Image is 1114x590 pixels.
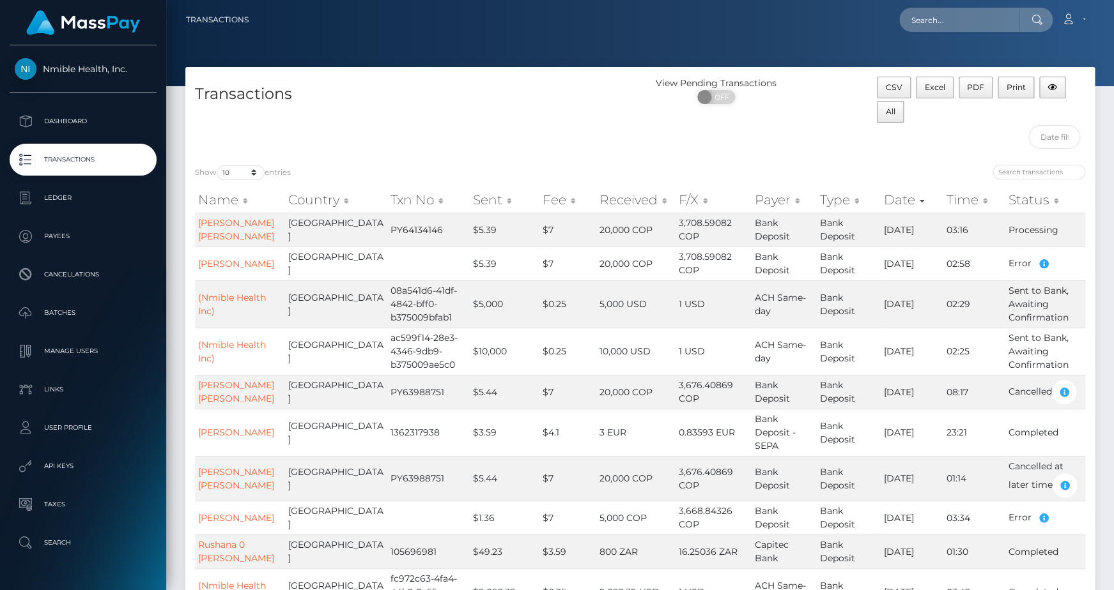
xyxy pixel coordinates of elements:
td: [DATE] [881,213,943,246]
th: Payer: activate to sort column ascending [752,187,816,213]
p: Dashboard [15,112,151,131]
a: Payees [10,220,157,252]
span: CSV [886,82,902,92]
a: [PERSON_NAME] [PERSON_NAME] [198,466,274,491]
td: Bank Deposit [816,501,881,534]
td: 5,000 USD [596,280,675,328]
td: [DATE] [881,246,943,280]
a: [PERSON_NAME] [PERSON_NAME] [198,379,274,404]
td: [DATE] [881,280,943,328]
img: MassPay Logo [26,10,140,35]
td: [DATE] [881,501,943,534]
span: Bank Deposit [755,217,790,242]
label: Show entries [195,165,291,180]
td: [DATE] [881,409,943,456]
a: Taxes [10,488,157,520]
td: 02:58 [943,246,1005,280]
span: Bank Deposit [755,251,790,276]
td: [GEOGRAPHIC_DATA] [285,409,387,456]
td: Completed [1005,534,1085,568]
td: $7 [539,456,596,501]
td: $7 [539,375,596,409]
td: 1 USD [675,328,752,375]
td: Completed [1005,409,1085,456]
td: Cancelled at later time [1005,456,1085,501]
td: Bank Deposit [816,213,881,246]
button: Excel [916,77,954,98]
td: 800 ZAR [596,534,675,568]
td: Bank Deposit [816,456,881,501]
p: Payees [15,227,151,246]
div: View Pending Transactions [640,77,792,90]
td: Sent to Bank, Awaiting Confirmation [1005,328,1085,375]
th: Time: activate to sort column ascending [943,187,1005,213]
span: Bank Deposit [755,505,790,530]
p: API Keys [15,457,151,476]
span: Bank Deposit [755,466,790,491]
a: Rushana 0 [PERSON_NAME] [198,539,274,564]
td: [GEOGRAPHIC_DATA] [285,328,387,375]
td: 105696981 [387,534,470,568]
td: ac599f14-28e3-4346-9db9-b375009ae5c0 [387,328,470,375]
p: Batches [15,303,151,322]
span: Capitec Bank [755,539,789,564]
td: $3.59 [539,534,596,568]
td: PY64134146 [387,213,470,246]
span: Bank Deposit [755,379,790,404]
th: Type: activate to sort column ascending [816,187,881,213]
td: PY63988751 [387,456,470,501]
td: [DATE] [881,534,943,568]
p: Taxes [15,495,151,514]
p: User Profile [15,418,151,437]
td: 3,676.40869 COP [675,375,752,409]
td: Processing [1005,213,1085,246]
th: Txn No: activate to sort column ascending [387,187,470,213]
td: [DATE] [881,375,943,409]
td: $3.59 [470,409,539,456]
th: Name: activate to sort column ascending [195,187,285,213]
td: $5.39 [470,246,539,280]
td: 23:21 [943,409,1005,456]
span: ACH Same-day [755,339,806,364]
td: $0.25 [539,280,596,328]
p: Ledger [15,188,151,208]
button: CSV [877,77,911,98]
a: (Nmible Health Inc) [198,292,266,317]
a: [PERSON_NAME] [198,427,274,438]
td: 08:17 [943,375,1005,409]
td: 5,000 COP [596,501,675,534]
a: (Nmible Health Inc) [198,339,266,364]
td: [GEOGRAPHIC_DATA] [285,280,387,328]
a: Transactions [10,144,157,176]
td: 3,708.59082 COP [675,213,752,246]
span: Bank Deposit - SEPA [755,413,796,451]
a: Cancellations [10,259,157,291]
span: All [886,107,895,116]
th: Sent: activate to sort column ascending [470,187,539,213]
td: [DATE] [881,328,943,375]
th: F/X: activate to sort column ascending [675,187,752,213]
span: Excel [924,82,945,92]
a: [PERSON_NAME] [PERSON_NAME] [198,217,274,242]
input: Search... [899,8,1019,32]
td: 02:29 [943,280,1005,328]
td: Bank Deposit [816,328,881,375]
a: User Profile [10,412,157,444]
td: PY63988751 [387,375,470,409]
td: [GEOGRAPHIC_DATA] [285,213,387,246]
input: Date filter [1028,125,1080,149]
th: Fee: activate to sort column ascending [539,187,596,213]
td: 03:16 [943,213,1005,246]
span: ACH Same-day [755,292,806,317]
td: 20,000 COP [596,456,675,501]
a: Batches [10,297,157,329]
td: [GEOGRAPHIC_DATA] [285,456,387,501]
td: 1362317938 [387,409,470,456]
td: 20,000 COP [596,213,675,246]
td: $49.23 [470,534,539,568]
a: Links [10,374,157,405]
th: Country: activate to sort column ascending [285,187,387,213]
td: 20,000 COP [596,375,675,409]
a: [PERSON_NAME] [198,512,274,524]
span: Print [1007,82,1026,92]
